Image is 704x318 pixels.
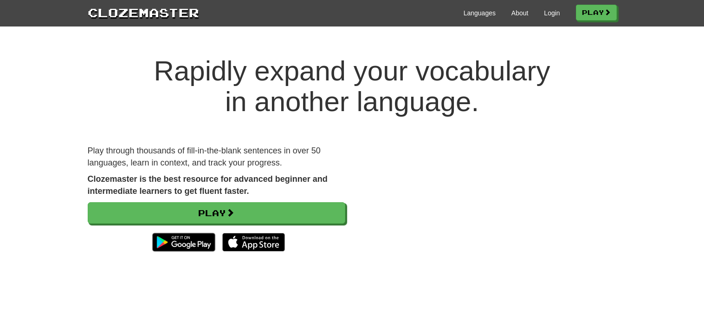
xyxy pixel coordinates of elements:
[88,174,328,196] strong: Clozemaster is the best resource for advanced beginner and intermediate learners to get fluent fa...
[88,145,345,169] p: Play through thousands of fill-in-the-blank sentences in over 50 languages, learn in context, and...
[464,8,496,18] a: Languages
[88,4,199,21] a: Clozemaster
[511,8,529,18] a: About
[222,233,285,252] img: Download_on_the_App_Store_Badge_US-UK_135x40-25178aeef6eb6b83b96f5f2d004eda3bffbb37122de64afbaef7...
[148,228,220,256] img: Get it on Google Play
[544,8,560,18] a: Login
[576,5,617,20] a: Play
[88,202,345,224] a: Play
